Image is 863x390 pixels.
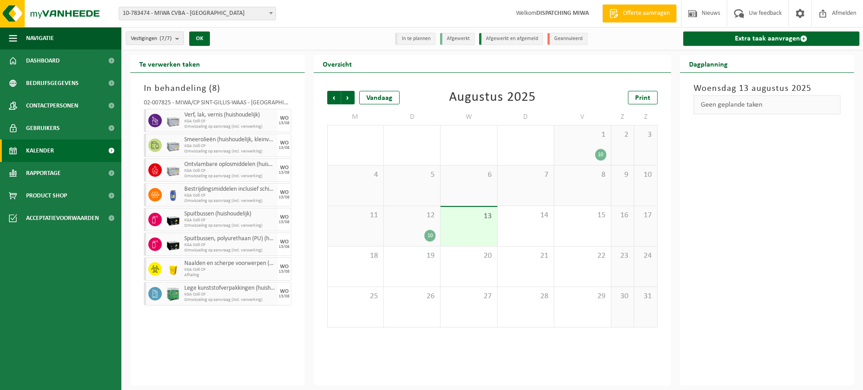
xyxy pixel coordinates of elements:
[332,211,379,220] span: 11
[280,165,289,170] div: WO
[184,260,276,267] span: Naalden en scherpe voorwerpen (huishoudelijk)
[280,264,289,269] div: WO
[445,251,492,261] span: 20
[388,211,436,220] span: 12
[279,269,289,274] div: 13/08
[332,251,379,261] span: 18
[184,218,276,223] span: KGA Colli CP
[184,168,276,174] span: KGA Colli CP
[445,291,492,301] span: 27
[547,33,587,45] li: Geannuleerd
[384,109,440,125] td: D
[559,251,606,261] span: 22
[119,7,276,20] span: 10-783474 - MIWA CVBA - SINT-NIKLAAS
[130,55,209,72] h2: Te verwerken taken
[279,121,289,126] div: 13/08
[131,32,172,45] span: Vestigingen
[694,95,841,114] div: Geen geplande taken
[166,238,180,251] img: PB-LB-0680-HPE-BK-11
[279,245,289,249] div: 13/08
[359,91,400,104] div: Vandaag
[479,33,543,45] li: Afgewerkt en afgemeld
[184,273,276,278] span: Afhaling
[683,31,860,46] a: Extra taak aanvragen
[184,248,276,253] span: Omwisseling op aanvraag (incl. verwerking)
[166,287,180,301] img: PB-HB-1400-HPE-GN-11
[279,294,289,299] div: 13/08
[616,291,629,301] span: 30
[184,285,276,292] span: Lege kunststofverpakkingen (huishoudelijk)
[26,27,54,49] span: Navigatie
[189,31,210,46] button: OK
[327,109,384,125] td: M
[559,211,606,220] span: 15
[184,235,276,242] span: Spuitbussen, polyurethaan (PU) (huishoudelijk)
[212,84,217,93] span: 8
[327,91,341,104] span: Vorige
[639,170,652,180] span: 10
[26,72,79,94] span: Bedrijfsgegevens
[184,198,276,204] span: Omwisseling op aanvraag (incl. verwerking)
[280,239,289,245] div: WO
[26,117,60,139] span: Gebruikers
[502,251,549,261] span: 21
[280,140,289,146] div: WO
[388,251,436,261] span: 19
[280,190,289,195] div: WO
[388,170,436,180] span: 5
[639,291,652,301] span: 31
[184,112,276,119] span: Verf, lak, vernis (huishoudelijk)
[126,31,184,45] button: Vestigingen(7/7)
[554,109,611,125] td: V
[314,55,361,72] h2: Overzicht
[694,82,841,95] h3: Woensdag 13 augustus 2025
[559,170,606,180] span: 8
[280,289,289,294] div: WO
[184,124,276,130] span: Omwisseling op aanvraag (incl. verwerking)
[166,262,180,276] img: LP-SB-00050-HPE-22
[559,130,606,140] span: 1
[280,215,289,220] div: WO
[628,91,658,104] a: Print
[184,223,276,229] span: Omwisseling op aanvraag (incl. verwerking)
[595,149,606,161] div: 10
[616,130,629,140] span: 2
[26,49,60,72] span: Dashboard
[144,82,291,95] h3: In behandeling ( )
[502,211,549,220] span: 14
[341,91,355,104] span: Volgende
[536,10,589,17] strong: DISPATCHING MIWA
[634,109,657,125] td: Z
[184,297,276,303] span: Omwisseling op aanvraag (incl. verwerking)
[279,170,289,175] div: 13/08
[279,220,289,224] div: 13/08
[184,149,276,154] span: Omwisseling op aanvraag (incl. verwerking)
[184,242,276,248] span: KGA Colli CP
[166,163,180,177] img: PB-LB-0680-HPE-GY-11
[26,162,61,184] span: Rapportage
[502,170,549,180] span: 7
[144,100,291,109] div: 02-007825 - MIWA/CP SINT-GILLIS-WAAS - [GEOGRAPHIC_DATA]-WAAS
[280,116,289,121] div: WO
[621,9,672,18] span: Offerte aanvragen
[26,207,99,229] span: Acceptatievoorwaarden
[26,184,67,207] span: Product Shop
[279,146,289,150] div: 13/08
[332,170,379,180] span: 4
[166,188,180,202] img: PB-OT-0120-HPE-00-02
[639,130,652,140] span: 3
[388,291,436,301] span: 26
[26,94,78,117] span: Contactpersonen
[502,291,549,301] span: 28
[440,109,497,125] td: W
[184,186,276,193] span: Bestrijdingsmiddelen inclusief schimmelwerende beschermingsmiddelen (huishoudelijk)
[602,4,676,22] a: Offerte aanvragen
[184,119,276,124] span: KGA Colli CP
[166,139,180,152] img: PB-LB-0680-HPE-GY-11
[184,174,276,179] span: Omwisseling op aanvraag (incl. verwerking)
[395,33,436,45] li: In te plannen
[616,211,629,220] span: 16
[611,109,634,125] td: Z
[498,109,554,125] td: D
